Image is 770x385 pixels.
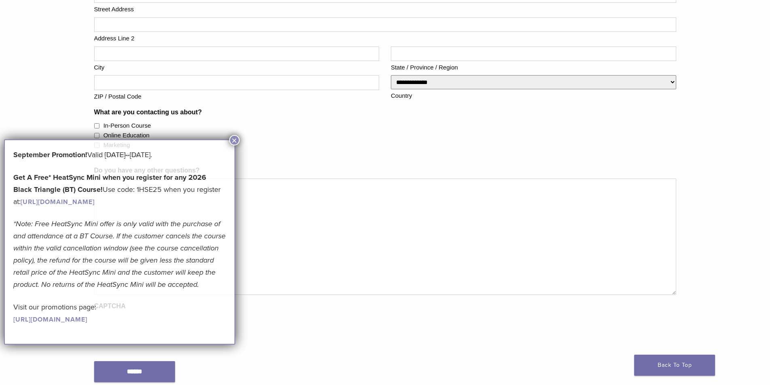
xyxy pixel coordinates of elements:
strong: Get A Free* HeatSync Mini when you register for any 2026 Black Triangle (BT) Course! [13,173,206,194]
label: State / Province / Region [391,61,676,72]
em: *Note: Free HeatSync Mini offer is only valid with the purchase of and attendance at a BT Course.... [13,219,226,289]
legend: What are you contacting us about? [94,107,202,117]
label: City [94,61,380,72]
a: [URL][DOMAIN_NAME] [21,198,95,206]
label: Address Line 2 [94,32,676,43]
b: September Promotion! [13,150,87,159]
p: Visit our promotions page: [13,301,226,325]
label: ZIP / Postal Code [94,90,380,101]
button: Close [229,135,240,145]
label: In-Person Course [103,121,151,130]
a: [URL][DOMAIN_NAME] [13,316,87,324]
p: Use code: 1HSE25 when you register at: [13,171,226,208]
label: Country [391,89,676,101]
label: Street Address [94,3,676,14]
label: Online Education [103,131,150,140]
p: Valid [DATE]–[DATE]. [13,149,226,161]
a: Back To Top [634,355,715,376]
